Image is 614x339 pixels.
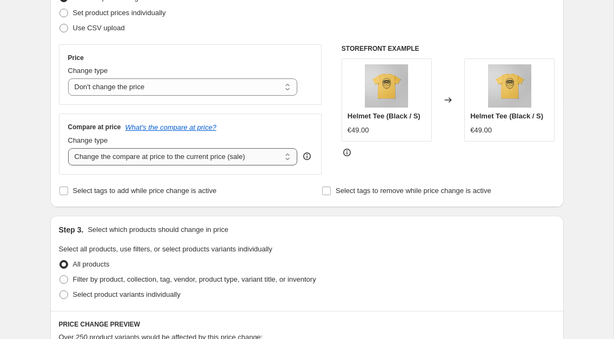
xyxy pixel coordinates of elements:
[336,187,491,195] span: Select tags to remove while price change is active
[59,245,272,253] span: Select all products, use filters, or select products variants individually
[73,290,181,298] span: Select product variants individually
[302,151,312,162] div: help
[125,123,217,131] button: What's the compare at price?
[73,9,166,17] span: Set product prices individually
[68,54,84,62] h3: Price
[348,112,421,120] span: Helmet Tee (Black / S)
[68,67,108,75] span: Change type
[342,44,555,53] h6: STOREFRONT EXAMPLE
[88,224,228,235] p: Select which products should change in price
[73,260,110,268] span: All products
[73,187,217,195] span: Select tags to add while price change is active
[59,320,555,329] h6: PRICE CHANGE PREVIEW
[348,125,369,136] div: €49.00
[470,125,492,136] div: €49.00
[488,64,531,108] img: Gemini_Generated_Image_lmcrr1lmcrr1lmcr_80x.png
[73,24,125,32] span: Use CSV upload
[73,275,316,283] span: Filter by product, collection, tag, vendor, product type, variant title, or inventory
[470,112,543,120] span: Helmet Tee (Black / S)
[68,136,108,144] span: Change type
[59,224,84,235] h2: Step 3.
[365,64,408,108] img: Gemini_Generated_Image_lmcrr1lmcrr1lmcr_80x.png
[68,123,121,131] h3: Compare at price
